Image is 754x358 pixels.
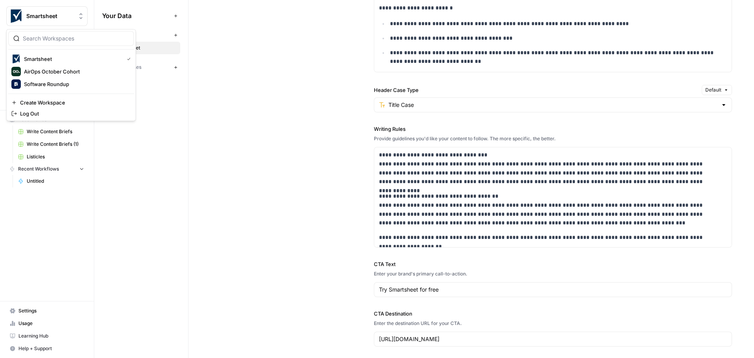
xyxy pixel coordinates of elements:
a: Sitemap [102,74,180,86]
a: Usage [6,317,88,330]
a: Settings [6,305,88,317]
a: Write Content Briefs [15,125,88,138]
input: www.sundaysoccer.com/gearup [379,335,727,343]
div: Provide guidelines you'd like your content to follow. The more specific, the better. [374,135,732,142]
button: Workspace: Smartsheet [6,6,88,26]
img: AirOps October Cohort Logo [11,67,21,76]
span: Log Out [20,110,128,117]
span: Learning Hub [18,332,84,340]
a: Write Content Briefs (1) [15,138,88,151]
input: Title Case [388,101,717,109]
img: Software Roundup Logo [11,79,21,89]
label: CTA Destination [374,310,732,318]
a: Listicles [15,151,88,163]
span: Create Workspace [20,99,128,106]
a: Smartsheet [102,42,180,54]
a: Untitled [15,175,88,187]
button: Recent Workflows [6,163,88,175]
a: Log Out [8,108,134,119]
span: Listicles [27,153,84,160]
span: AirOps October Cohort [24,68,128,75]
span: Recent Workflows [18,165,59,173]
span: Default [705,86,721,94]
a: Learning Hub [6,330,88,342]
span: Smartsheet [26,12,74,20]
div: Enter the destination URL for your CTA. [374,320,732,327]
input: Gear up and get in the game with Sunday Soccer! [379,286,727,294]
span: Settings [18,307,84,314]
span: Usage [18,320,84,327]
img: Smartsheet Logo [11,54,21,64]
span: Your Data [102,11,171,20]
label: CTA Text [374,260,732,268]
a: Create Workspace [8,97,134,108]
label: Header Case Type [374,86,699,94]
span: Software Roundup [24,80,128,88]
label: Writing Rules [374,125,732,133]
img: Smartsheet Logo [9,9,23,23]
span: Smartsheet [114,44,177,51]
input: Search Workspaces [23,35,129,42]
span: Untitled [27,178,84,185]
div: Workspace: Smartsheet [6,29,136,121]
span: Help + Support [18,345,84,352]
span: Write Content Briefs (1) [27,141,84,148]
span: Write Content Briefs [27,128,84,135]
button: Help + Support [6,342,88,355]
span: Sitemap [114,77,177,84]
span: Smartsheet [24,55,121,63]
div: Enter your brand's primary call-to-action. [374,270,732,277]
button: Default [702,85,732,95]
